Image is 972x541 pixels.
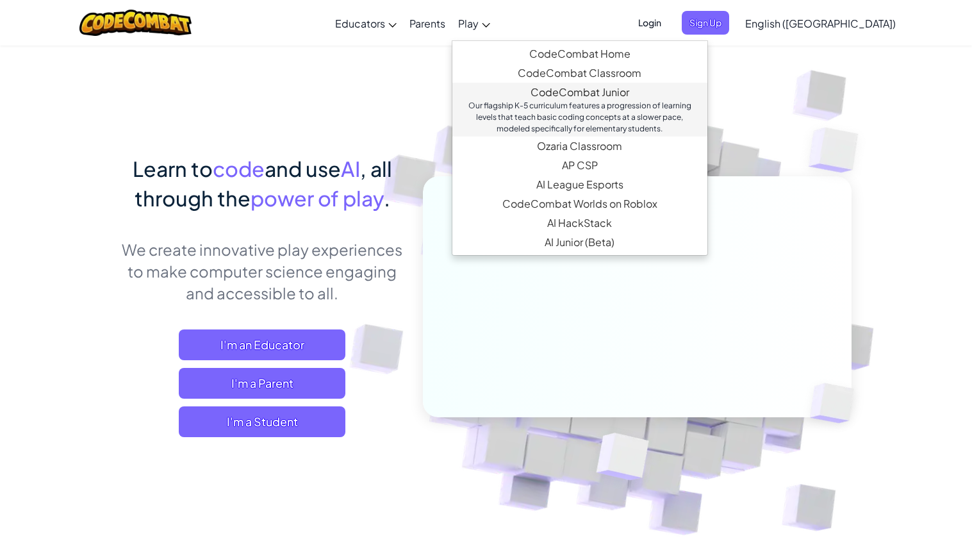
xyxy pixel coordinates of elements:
span: Play [458,17,479,30]
span: code [213,156,265,181]
a: CodeCombat Worlds on RobloxThis MMORPG teaches Lua coding and provides a real-world platform to c... [452,194,707,213]
span: AI [341,156,360,181]
span: English ([GEOGRAPHIC_DATA]) [745,17,896,30]
a: CodeCombat HomeWith access to all 530 levels and exclusive features like pets, premium only items... [452,44,707,63]
a: CodeCombat Classroom [452,63,707,83]
a: I'm an Educator [179,329,345,360]
img: Overlap cubes [788,356,884,450]
a: English ([GEOGRAPHIC_DATA]) [739,6,902,40]
a: Play [452,6,497,40]
button: I'm a Student [179,406,345,437]
a: Ozaria ClassroomAn enchanting narrative coding adventure that establishes the fundamentals of com... [452,137,707,156]
a: Educators [329,6,403,40]
span: Educators [335,17,385,30]
button: Login [630,11,669,35]
a: CodeCombat JuniorOur flagship K-5 curriculum features a progression of learning levels that teach... [452,83,707,137]
a: AI HackStackThe first generative AI companion tool specifically crafted for those new to AI with ... [452,213,707,233]
img: Overlap cubes [564,406,679,512]
div: Our flagship K-5 curriculum features a progression of learning levels that teach basic coding con... [465,100,695,135]
a: Parents [403,6,452,40]
a: I'm a Parent [179,368,345,399]
span: and use [265,156,341,181]
p: We create innovative play experiences to make computer science engaging and accessible to all. [121,238,404,304]
span: Learn to [133,156,213,181]
a: AI Junior (Beta)Introduces multimodal generative AI in a simple and intuitive platform designed s... [452,233,707,252]
button: Sign Up [682,11,729,35]
img: CodeCombat logo [79,10,192,36]
a: AI League EsportsAn epic competitive coding esports platform that encourages creative programming... [452,175,707,194]
span: . [384,185,390,211]
img: Overlap cubes [783,96,894,204]
span: power of play [251,185,384,211]
a: AP CSPEndorsed by the College Board, our AP CSP curriculum provides game-based and turnkey tools ... [452,156,707,175]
